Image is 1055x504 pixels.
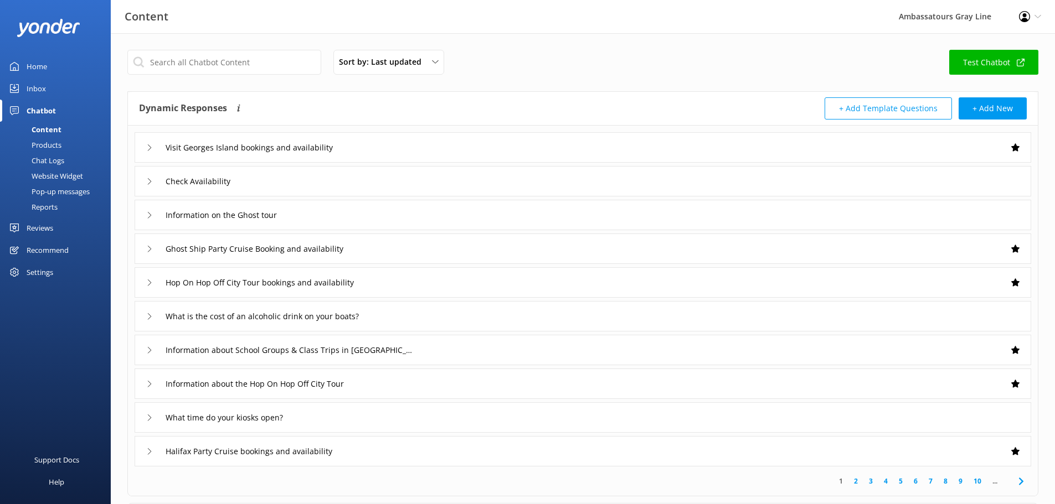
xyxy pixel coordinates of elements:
div: Products [7,137,61,153]
div: Home [27,55,47,77]
div: Help [49,471,64,493]
a: 9 [953,476,968,486]
a: Chat Logs [7,153,111,168]
input: Search all Chatbot Content [127,50,321,75]
div: Chatbot [27,100,56,122]
div: Inbox [27,77,46,100]
div: Pop-up messages [7,184,90,199]
h3: Content [125,8,168,25]
a: 4 [878,476,893,486]
span: ... [987,476,1003,486]
h4: Dynamic Responses [139,97,227,119]
a: 2 [848,476,863,486]
span: Sort by: Last updated [339,56,428,68]
a: 3 [863,476,878,486]
a: Content [7,122,111,137]
a: 10 [968,476,987,486]
a: Products [7,137,111,153]
a: Website Widget [7,168,111,184]
a: Test Chatbot [949,50,1038,75]
a: 6 [908,476,923,486]
div: Reviews [27,217,53,239]
div: Website Widget [7,168,83,184]
div: Chat Logs [7,153,64,168]
div: Reports [7,199,58,215]
a: Pop-up messages [7,184,111,199]
div: Support Docs [34,449,79,471]
a: 7 [923,476,938,486]
div: Content [7,122,61,137]
a: Reports [7,199,111,215]
a: 1 [833,476,848,486]
div: Recommend [27,239,69,261]
button: + Add New [959,97,1027,119]
a: 5 [893,476,908,486]
img: yonder-white-logo.png [17,19,80,37]
div: Settings [27,261,53,283]
button: + Add Template Questions [825,97,952,119]
a: 8 [938,476,953,486]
